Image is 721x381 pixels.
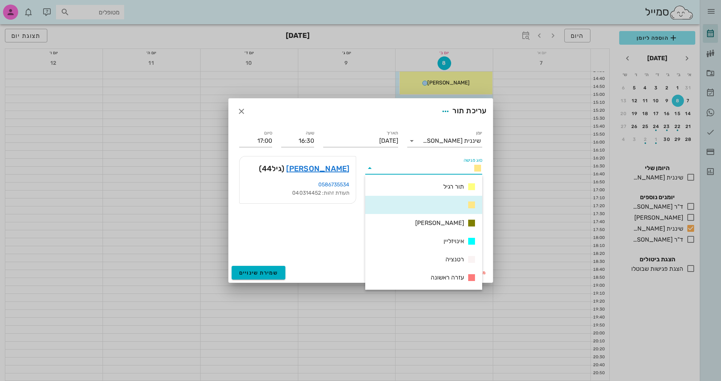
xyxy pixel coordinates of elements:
span: 44 [262,164,272,173]
span: שמירת שינויים [239,270,278,276]
label: סיום [264,130,272,136]
label: שליחת תורים עתידיים בוואטסאפ [239,244,470,251]
div: שיננית [PERSON_NAME] [423,137,481,144]
div: עריכת תור [439,105,486,118]
label: יומן [476,130,482,136]
button: שמירת שינויים [232,266,286,280]
span: עזרה ראשונה [431,273,464,282]
label: תאריך [386,130,398,136]
span: (גיל ) [259,162,284,175]
label: שעה [305,130,314,136]
div: יומןשיננית [PERSON_NAME] [407,135,482,147]
a: [PERSON_NAME] [286,162,349,175]
label: סוג פגישה [463,158,482,163]
span: תור רגיל [443,182,464,191]
div: תעודת זהות: 040314452 [246,189,350,197]
a: 0586735534 [318,181,350,188]
span: [PERSON_NAME] [415,219,464,228]
span: אינויזליין [444,237,464,246]
span: רטנציה [445,255,464,264]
